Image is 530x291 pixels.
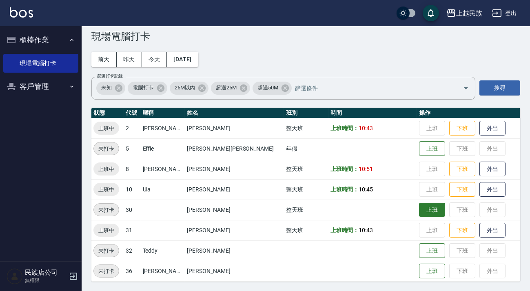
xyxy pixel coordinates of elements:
span: 10:43 [359,227,373,233]
button: 上越民族 [443,5,486,22]
th: 暱稱 [141,108,185,118]
td: [PERSON_NAME] [141,118,185,138]
div: 超過50M [253,82,292,95]
td: [PERSON_NAME] [185,200,284,220]
input: 篩選條件 [293,81,449,95]
td: [PERSON_NAME] [185,159,284,179]
h5: 民族店公司 [25,269,67,277]
b: 上班時間： [330,227,359,233]
div: 超過25M [211,82,250,95]
button: [DATE] [167,52,198,67]
button: 上班 [419,264,445,279]
td: 整天班 [284,159,328,179]
td: 整天班 [284,220,328,240]
span: 未打卡 [94,206,119,214]
button: 下班 [449,223,475,238]
td: 32 [124,240,140,261]
button: 外出 [479,162,506,177]
td: Effie [141,138,185,159]
div: 25M以內 [170,82,209,95]
td: 5 [124,138,140,159]
span: 10:45 [359,186,373,193]
img: Person [7,268,23,284]
div: 未知 [96,82,125,95]
button: 客戶管理 [3,76,78,97]
td: Ula [141,179,185,200]
span: 10:51 [359,166,373,172]
button: 上班 [419,203,445,217]
span: 電腦打卡 [128,84,159,92]
span: 上班中 [93,185,119,194]
td: 整天班 [284,200,328,220]
span: 未打卡 [94,144,119,153]
td: 8 [124,159,140,179]
td: [PERSON_NAME] [185,179,284,200]
td: 年假 [284,138,328,159]
button: 搜尋 [479,80,520,96]
button: 下班 [449,121,475,136]
td: [PERSON_NAME] [185,240,284,261]
div: 上越民族 [456,8,482,18]
td: 整天班 [284,179,328,200]
th: 代號 [124,108,140,118]
td: 30 [124,200,140,220]
button: 今天 [142,52,167,67]
div: 電腦打卡 [128,82,167,95]
h3: 現場電腦打卡 [91,31,520,42]
span: 未知 [96,84,117,92]
button: 下班 [449,182,475,197]
td: Teddy [141,240,185,261]
th: 姓名 [185,108,284,118]
img: Logo [10,7,33,18]
button: 前天 [91,52,117,67]
button: 登出 [489,6,520,21]
button: 外出 [479,223,506,238]
th: 時間 [328,108,417,118]
span: 超過25M [211,84,242,92]
button: 上班 [419,141,445,156]
button: save [423,5,439,21]
th: 操作 [417,108,520,118]
th: 班別 [284,108,328,118]
p: 無權限 [25,277,67,284]
button: 下班 [449,162,475,177]
td: [PERSON_NAME] [141,159,185,179]
button: 上班 [419,243,445,258]
span: 未打卡 [94,247,119,255]
button: 外出 [479,182,506,197]
td: [PERSON_NAME] [185,118,284,138]
button: Open [459,82,472,95]
a: 現場電腦打卡 [3,54,78,73]
b: 上班時間： [330,186,359,193]
th: 狀態 [91,108,124,118]
span: 10:43 [359,125,373,131]
td: 整天班 [284,118,328,138]
span: 上班中 [93,124,119,133]
td: [PERSON_NAME][PERSON_NAME] [185,138,284,159]
label: 篩選打卡記錄 [97,73,123,79]
span: 上班中 [93,165,119,173]
td: [PERSON_NAME] [185,220,284,240]
span: 未打卡 [94,267,119,275]
td: 2 [124,118,140,138]
span: 25M以內 [170,84,200,92]
span: 超過50M [253,84,283,92]
td: [PERSON_NAME] [141,261,185,281]
td: 31 [124,220,140,240]
b: 上班時間： [330,125,359,131]
td: 10 [124,179,140,200]
button: 昨天 [117,52,142,67]
button: 外出 [479,121,506,136]
button: 櫃檯作業 [3,29,78,51]
span: 上班中 [93,226,119,235]
td: 36 [124,261,140,281]
td: [PERSON_NAME] [185,261,284,281]
b: 上班時間： [330,166,359,172]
